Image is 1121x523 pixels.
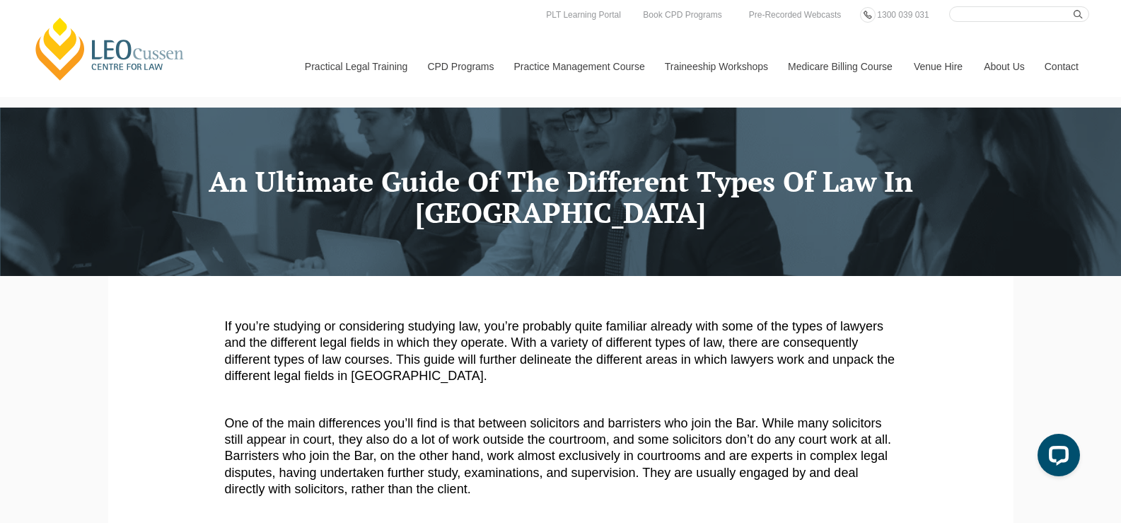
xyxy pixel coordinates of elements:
a: 1300 039 031 [873,7,932,23]
a: Venue Hire [903,36,973,97]
iframe: LiveChat chat widget [1026,428,1086,488]
h1: An Ultimate Guide Of The Different Types Of Law In [GEOGRAPHIC_DATA] [119,166,1003,228]
a: About Us [973,36,1034,97]
a: Contact [1034,36,1089,97]
a: [PERSON_NAME] Centre for Law [32,16,188,82]
span: One of the main differences you’ll find is that between solicitors and barristers who join the Ba... [225,416,895,497]
a: Traineeship Workshops [654,36,777,97]
a: Medicare Billing Course [777,36,903,97]
a: Practice Management Course [504,36,654,97]
a: PLT Learning Portal [542,7,625,23]
a: Book CPD Programs [639,7,725,23]
a: Pre-Recorded Webcasts [745,7,845,23]
span: 1300 039 031 [877,10,929,20]
span: If you’re studying or considering studying law, you’re probably quite familiar already with some ... [225,319,895,383]
a: CPD Programs [417,36,503,97]
a: Practical Legal Training [294,36,417,97]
